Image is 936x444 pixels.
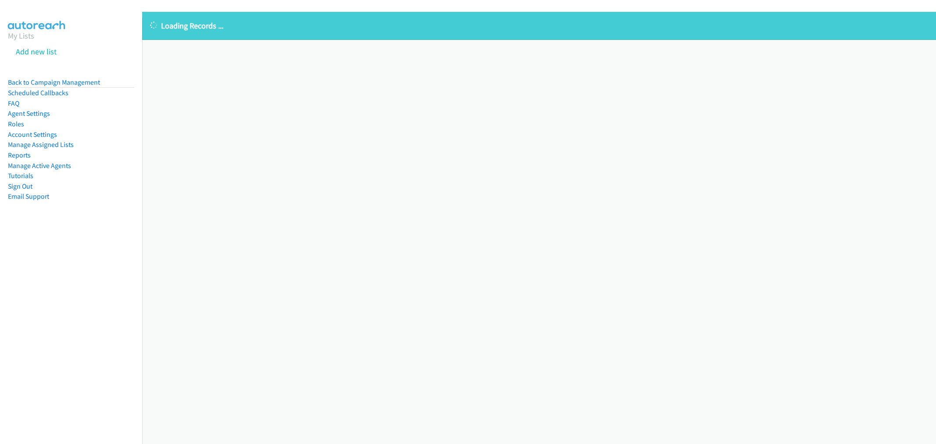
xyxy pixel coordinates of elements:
a: Add new list [16,47,57,57]
a: Reports [8,151,31,159]
a: Manage Active Agents [8,161,71,170]
a: Tutorials [8,172,33,180]
a: Email Support [8,192,49,201]
a: Scheduled Callbacks [8,89,68,97]
a: My Lists [8,31,34,41]
a: Agent Settings [8,109,50,118]
a: Roles [8,120,24,128]
a: Manage Assigned Lists [8,140,74,149]
a: FAQ [8,99,19,107]
a: Account Settings [8,130,57,139]
a: Sign Out [8,182,32,190]
a: Back to Campaign Management [8,78,100,86]
p: Loading Records ... [150,20,928,32]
